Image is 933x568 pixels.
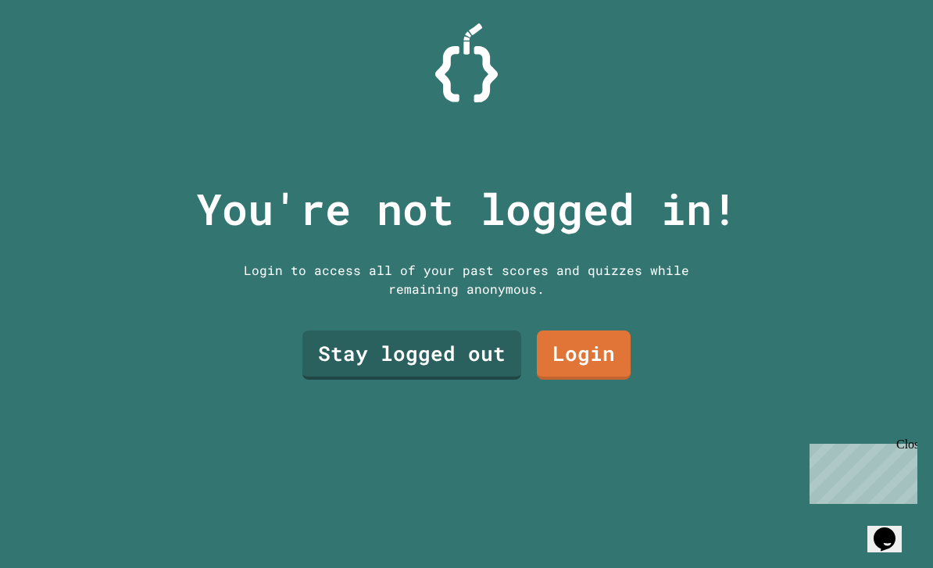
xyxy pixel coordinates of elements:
[196,177,738,241] p: You're not logged in!
[6,6,108,99] div: Chat with us now!Close
[867,505,917,552] iframe: chat widget
[537,330,631,380] a: Login
[435,23,498,102] img: Logo.svg
[302,330,521,380] a: Stay logged out
[232,261,701,298] div: Login to access all of your past scores and quizzes while remaining anonymous.
[803,438,917,504] iframe: chat widget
